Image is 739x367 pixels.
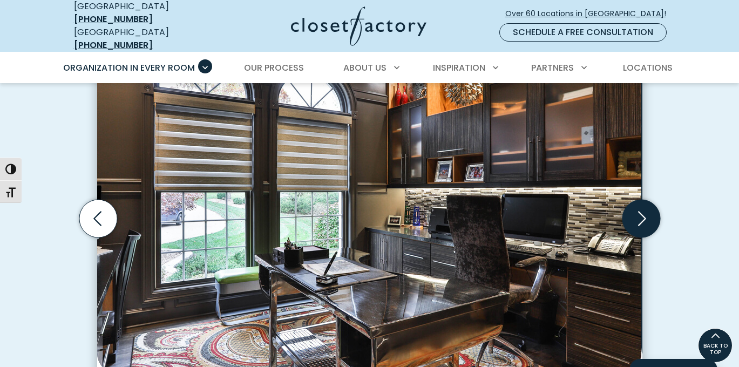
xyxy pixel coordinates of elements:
span: Our Process [244,62,304,74]
a: [PHONE_NUMBER] [74,39,153,51]
div: [GEOGRAPHIC_DATA] [74,26,206,52]
a: Schedule a Free Consultation [499,23,667,42]
nav: Primary Menu [56,53,684,83]
span: Partners [531,62,574,74]
span: Locations [623,62,673,74]
a: Over 60 Locations in [GEOGRAPHIC_DATA]! [505,4,675,23]
span: Over 60 Locations in [GEOGRAPHIC_DATA]! [505,8,675,19]
a: BACK TO TOP [698,328,733,363]
img: Closet Factory Logo [291,6,426,46]
a: [PHONE_NUMBER] [74,13,153,25]
button: Previous slide [75,195,121,242]
span: BACK TO TOP [699,343,732,356]
button: Next slide [618,195,665,242]
span: Inspiration [433,62,485,74]
span: Organization in Every Room [63,62,195,74]
span: About Us [343,62,387,74]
